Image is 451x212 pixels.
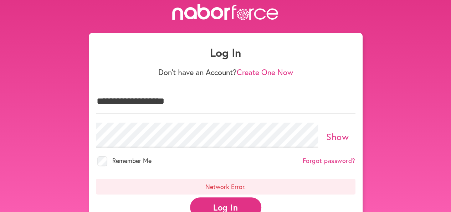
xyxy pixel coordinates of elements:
[96,179,355,194] p: Network Error.
[96,46,355,59] h1: Log In
[237,67,293,77] a: Create One Now
[96,68,355,77] p: Don't have an Account?
[112,156,152,165] span: Remember Me
[326,130,349,143] a: Show
[303,157,355,165] a: Forgot password?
